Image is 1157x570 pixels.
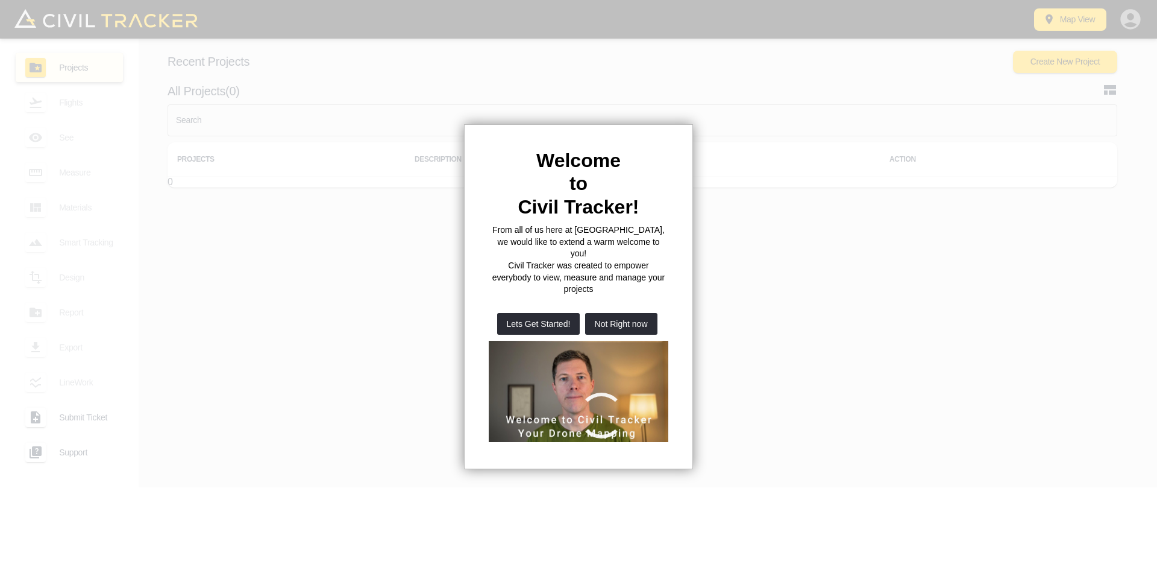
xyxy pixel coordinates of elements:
[489,195,668,218] h2: Civil Tracker!
[489,224,668,260] p: From all of us here at [GEOGRAPHIC_DATA], we would like to extend a warm welcome to you!
[489,260,668,296] p: Civil Tracker was created to empower everybody to view, measure and manage your projects
[497,313,580,335] button: Lets Get Started!
[585,313,657,335] button: Not Right now
[489,341,668,442] iframe: Welcome to Civil Tracker
[489,149,668,172] h2: Welcome
[489,172,668,195] h2: to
